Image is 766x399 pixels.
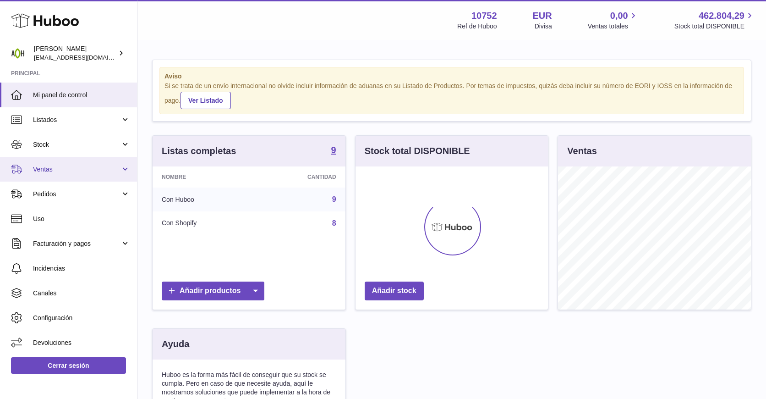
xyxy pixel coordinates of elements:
[33,338,130,347] span: Devoluciones
[471,10,497,22] strong: 10752
[162,145,236,157] h3: Listas completas
[332,219,336,227] a: 8
[332,195,336,203] a: 9
[674,10,755,31] a: 462.804,29 Stock total DISPONIBLE
[588,22,639,31] span: Ventas totales
[610,10,628,22] span: 0,00
[34,54,135,61] span: [EMAIL_ADDRESS][DOMAIN_NAME]
[674,22,755,31] span: Stock total DISPONIBLE
[34,44,116,62] div: [PERSON_NAME]
[255,166,345,188] th: Cantidad
[457,22,497,31] div: Ref de Huboo
[33,215,130,223] span: Uso
[699,10,744,22] span: 462.804,29
[33,190,120,199] span: Pedidos
[535,22,552,31] div: Divisa
[33,314,130,322] span: Configuración
[153,188,255,211] td: Con Huboo
[365,282,424,300] a: Añadir stock
[153,166,255,188] th: Nombre
[33,140,120,149] span: Stock
[162,338,189,350] h3: Ayuda
[365,145,470,157] h3: Stock total DISPONIBLE
[162,282,264,300] a: Añadir productos
[164,72,739,81] strong: Aviso
[33,289,130,298] span: Canales
[567,145,596,157] h3: Ventas
[33,91,130,100] span: Mi panel de control
[33,165,120,174] span: Ventas
[331,145,336,155] strong: 9
[33,116,120,124] span: Listados
[153,211,255,235] td: Con Shopify
[588,10,639,31] a: 0,00 Ventas totales
[533,10,552,22] strong: EUR
[33,239,120,248] span: Facturación y pagos
[331,145,336,156] a: 9
[33,264,130,273] span: Incidencias
[11,357,126,374] a: Cerrar sesión
[164,82,739,109] div: Si se trata de un envío internacional no olvide incluir información de aduanas en su Listado de P...
[181,92,230,109] a: Ver Listado
[11,46,25,60] img: info@adaptohealue.com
